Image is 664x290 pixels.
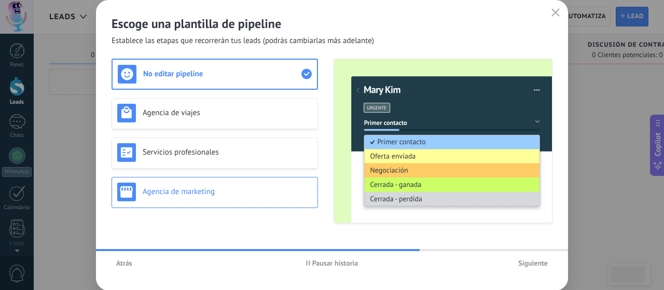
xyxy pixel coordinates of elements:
[312,259,358,267] span: Pausar historia
[112,16,552,32] h2: Escoge una plantilla de pipeline
[116,259,132,267] span: Atrás
[518,259,548,267] span: Siguiente
[143,187,312,197] h3: Agencia de marketing
[143,108,312,118] h3: Agencia de viajes
[143,69,301,79] h3: No editar pipeline
[301,255,363,271] button: Pausar historia
[143,147,312,157] h3: Servicios profesionales
[514,255,552,271] button: Siguiente
[112,255,137,271] button: Atrás
[112,36,374,46] span: Establece las etapas que recorrerán tus leads (podrás cambiarlas más adelante)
